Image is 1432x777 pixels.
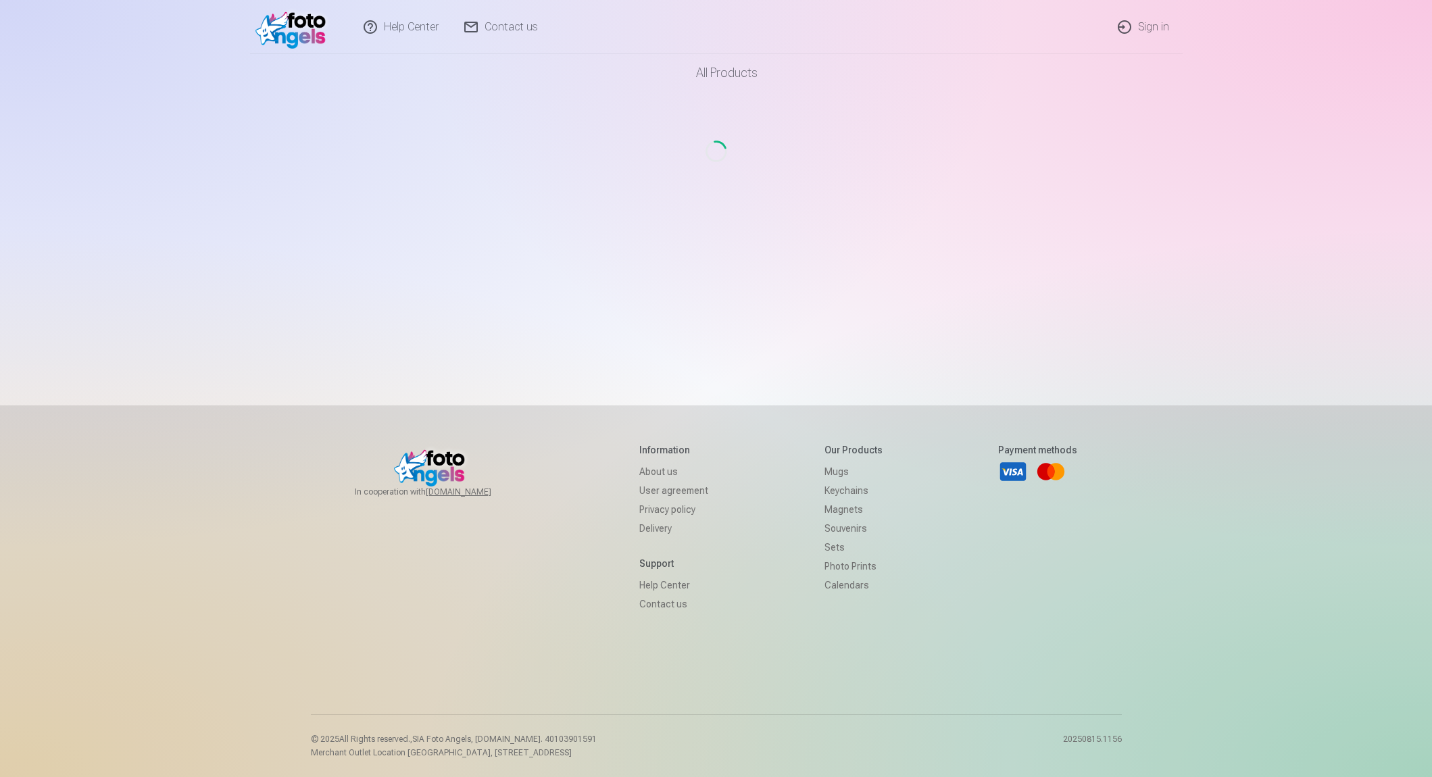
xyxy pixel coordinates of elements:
p: Merchant Outlet Location [GEOGRAPHIC_DATA], [STREET_ADDRESS] [311,747,597,758]
h5: Support [639,557,708,570]
a: User agreement [639,481,708,500]
a: [DOMAIN_NAME] [426,486,524,497]
a: Souvenirs [824,519,883,538]
a: About us [639,462,708,481]
a: Privacy policy [639,500,708,519]
h5: Payment methods [998,443,1077,457]
a: Mastercard [1036,457,1066,486]
a: Contact us [639,595,708,613]
a: Visa [998,457,1028,486]
a: Photo prints [824,557,883,576]
a: Delivery [639,519,708,538]
p: © 2025 All Rights reserved. , [311,734,597,745]
a: Sets [824,538,883,557]
h5: Our products [824,443,883,457]
a: Magnets [824,500,883,519]
img: /fa1 [255,5,333,49]
p: 20250815.1156 [1063,734,1122,758]
a: Calendars [824,576,883,595]
a: Keychains [824,481,883,500]
span: SIA Foto Angels, [DOMAIN_NAME]. 40103901591 [412,734,597,744]
span: In cooperation with [355,486,524,497]
a: Help Center [639,576,708,595]
h5: Information [639,443,708,457]
a: All products [658,54,774,92]
a: Mugs [824,462,883,481]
